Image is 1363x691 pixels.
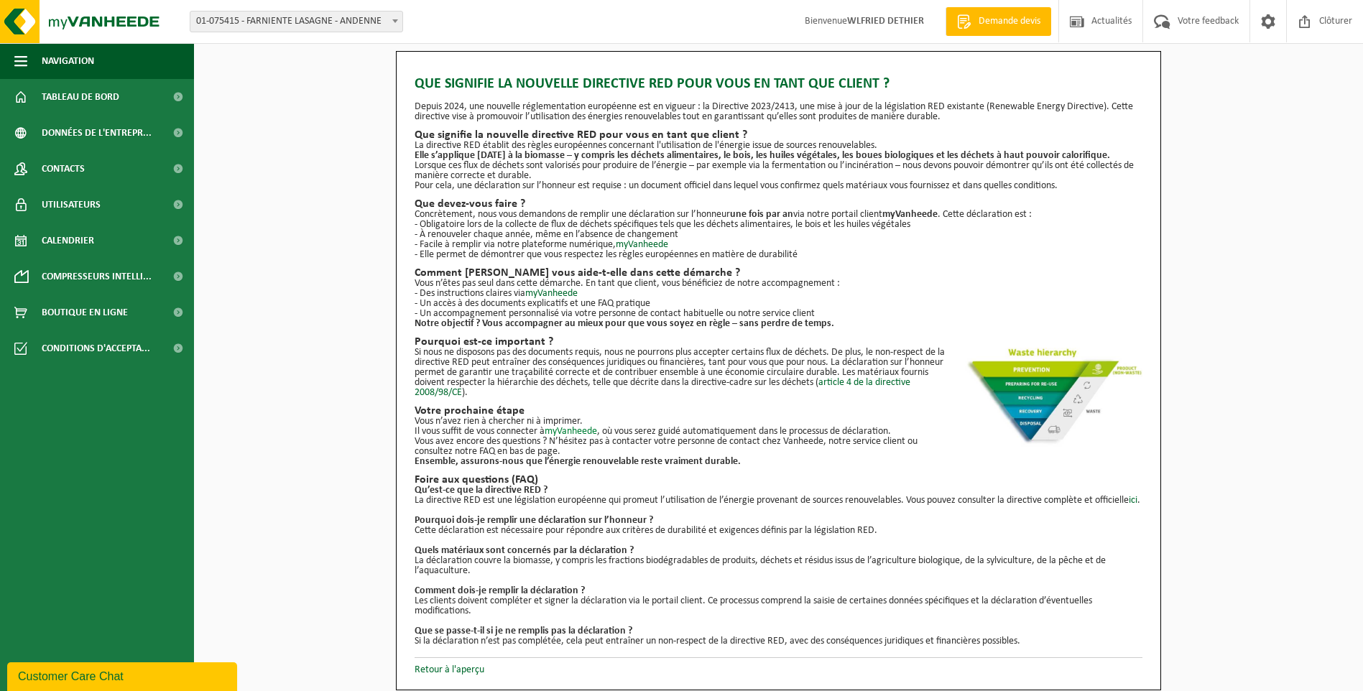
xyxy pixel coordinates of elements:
strong: une fois par an [730,209,793,220]
a: Retour à l'aperçu [415,664,484,675]
strong: myVanheede [882,209,938,220]
b: Quels matériaux sont concernés par la déclaration ? [415,545,634,556]
p: - Un accès à des documents explicatifs et une FAQ pratique [415,299,1142,309]
strong: Elle s’applique [DATE] à la biomasse – y compris les déchets alimentaires, le bois, les huiles vé... [415,150,1110,161]
h2: Foire aux questions (FAQ) [415,474,1142,486]
p: Depuis 2024, une nouvelle réglementation européenne est en vigueur : la Directive 2023/2413, une ... [415,102,1142,122]
p: - Obligatoire lors de la collecte de flux de déchets spécifiques tels que les déchets alimentaire... [415,220,1142,230]
p: Vous n’avez rien à chercher ni à imprimer. Il vous suffit de vous connecter à , où vous serez gui... [415,417,1142,437]
strong: WLFRIED DETHIER [847,16,924,27]
p: Si nous ne disposons pas des documents requis, nous ne pourrons plus accepter certains flux de dé... [415,348,1142,398]
a: ici [1129,495,1137,506]
p: - Des instructions claires via [415,289,1142,299]
p: Les clients doivent compléter et signer la déclaration via le portail client. Ce processus compre... [415,596,1142,616]
span: Demande devis [975,14,1044,29]
strong: Notre objectif ? Vous accompagner au mieux pour que vous soyez en règle – sans perdre de temps. [415,318,834,329]
span: Que signifie la nouvelle directive RED pour vous en tant que client ? [415,73,890,95]
p: La déclaration couvre la biomasse, y compris les fractions biodégradables de produits, déchets et... [415,556,1142,576]
p: Si la déclaration n’est pas complétée, cela peut entraîner un non-respect de la directive RED, av... [415,636,1142,646]
p: - À renouveler chaque année, même en l’absence de changement [415,230,1142,240]
span: 01-075415 - FARNIENTE LASAGNE - ANDENNE [190,11,403,32]
span: Navigation [42,43,94,79]
b: Comment dois-je remplir la déclaration ? [415,585,585,596]
p: Concrètement, nous vous demandons de remplir une déclaration sur l’honneur via notre portail clie... [415,210,1142,220]
span: Tableau de bord [42,79,119,115]
b: Pourquoi dois-je remplir une déclaration sur l’honneur ? [415,515,653,526]
span: Utilisateurs [42,187,101,223]
p: - Facile à remplir via notre plateforme numérique, [415,240,1142,250]
span: 01-075415 - FARNIENTE LASAGNE - ANDENNE [190,11,402,32]
h2: Que devez-vous faire ? [415,198,1142,210]
iframe: chat widget [7,659,240,691]
p: Pour cela, une déclaration sur l’honneur est requise : un document officiel dans lequel vous conf... [415,181,1142,191]
b: Ensemble, assurons-nous que l’énergie renouvelable reste vraiment durable. [415,456,741,467]
b: Que se passe-t-il si je ne remplis pas la déclaration ? [415,626,632,636]
p: La directive RED établit des règles européennes concernant l'utilisation de l'énergie issue de so... [415,141,1142,151]
a: myVanheede [545,426,597,437]
h2: Votre prochaine étape [415,405,1142,417]
p: La directive RED est une législation européenne qui promeut l’utilisation de l’énergie provenant ... [415,496,1142,506]
h2: Pourquoi est-ce important ? [415,336,1142,348]
span: Conditions d'accepta... [42,330,150,366]
span: Calendrier [42,223,94,259]
a: myVanheede [616,239,668,250]
span: Contacts [42,151,85,187]
span: Boutique en ligne [42,295,128,330]
p: - Un accompagnement personnalisé via votre personne de contact habituelle ou notre service client [415,309,1142,319]
p: Cette déclaration est nécessaire pour répondre aux critères de durabilité et exigences définis pa... [415,526,1142,536]
p: - Elle permet de démontrer que vous respectez les règles européennes en matière de durabilité [415,250,1142,260]
p: Lorsque ces flux de déchets sont valorisés pour produire de l’énergie – par exemple via la fermen... [415,161,1142,181]
h2: Que signifie la nouvelle directive RED pour vous en tant que client ? [415,129,1142,141]
p: Vous avez encore des questions ? N’hésitez pas à contacter votre personne de contact chez Vanheed... [415,437,1142,457]
h2: Comment [PERSON_NAME] vous aide-t-elle dans cette démarche ? [415,267,1142,279]
b: Qu’est-ce que la directive RED ? [415,485,547,496]
p: Vous n’êtes pas seul dans cette démarche. En tant que client, vous bénéficiez de notre accompagne... [415,279,1142,289]
span: Données de l'entrepr... [42,115,152,151]
a: myVanheede [525,288,578,299]
a: article 4 de la directive 2008/98/CE [415,377,910,398]
a: Demande devis [946,7,1051,36]
span: Compresseurs intelli... [42,259,152,295]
